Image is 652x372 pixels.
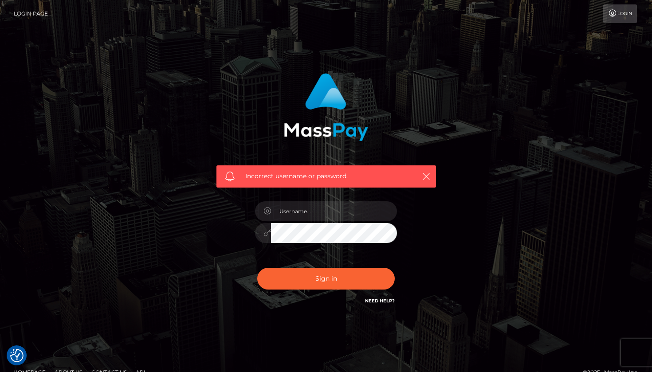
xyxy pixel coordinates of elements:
img: MassPay Login [284,73,368,141]
button: Sign in [257,268,395,290]
img: Revisit consent button [10,349,24,362]
span: Incorrect username or password. [245,172,407,181]
input: Username... [271,201,397,221]
a: Login [603,4,637,23]
a: Need Help? [365,298,395,304]
button: Consent Preferences [10,349,24,362]
a: Login Page [14,4,48,23]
